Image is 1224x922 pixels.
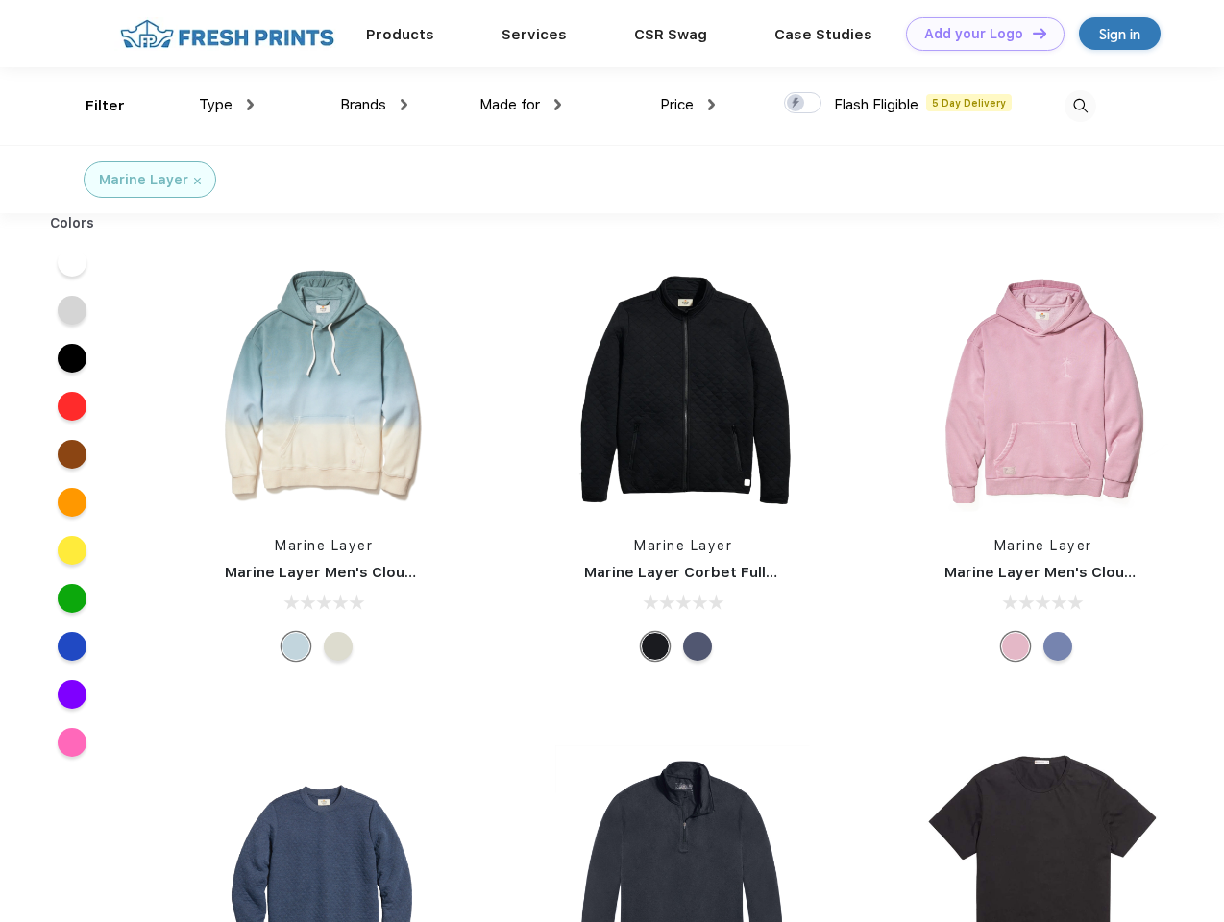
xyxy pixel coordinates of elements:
div: Black [641,632,670,661]
div: Vintage Indigo [1043,632,1072,661]
img: dropdown.png [554,99,561,110]
img: dropdown.png [708,99,715,110]
img: fo%20logo%202.webp [114,17,340,51]
span: Made for [479,96,540,113]
div: Navy/Cream [324,632,353,661]
div: Cool Ombre [282,632,310,661]
img: DT [1033,28,1046,38]
img: dropdown.png [247,99,254,110]
div: Colors [36,213,110,233]
a: Marine Layer [275,538,373,553]
div: Sign in [1099,23,1140,45]
div: Filter [86,95,125,117]
img: desktop_search.svg [1065,90,1096,122]
a: Marine Layer Men's Cloud 9 Fleece Hoodie [225,564,538,581]
img: func=resize&h=266 [916,261,1171,517]
span: Brands [340,96,386,113]
span: Price [660,96,694,113]
a: Products [366,26,434,43]
div: Lilas [1001,632,1030,661]
div: Add your Logo [924,26,1023,42]
span: Flash Eligible [834,96,918,113]
img: filter_cancel.svg [194,178,201,184]
a: CSR Swag [634,26,707,43]
a: Marine Layer [994,538,1092,553]
img: func=resize&h=266 [555,261,811,517]
img: dropdown.png [401,99,407,110]
a: Marine Layer [634,538,732,553]
span: 5 Day Delivery [926,94,1012,111]
div: Navy [683,632,712,661]
a: Marine Layer Corbet Full-Zip Jacket [584,564,850,581]
span: Type [199,96,233,113]
a: Services [502,26,567,43]
img: func=resize&h=266 [196,261,452,517]
div: Marine Layer [99,170,188,190]
a: Sign in [1079,17,1161,50]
